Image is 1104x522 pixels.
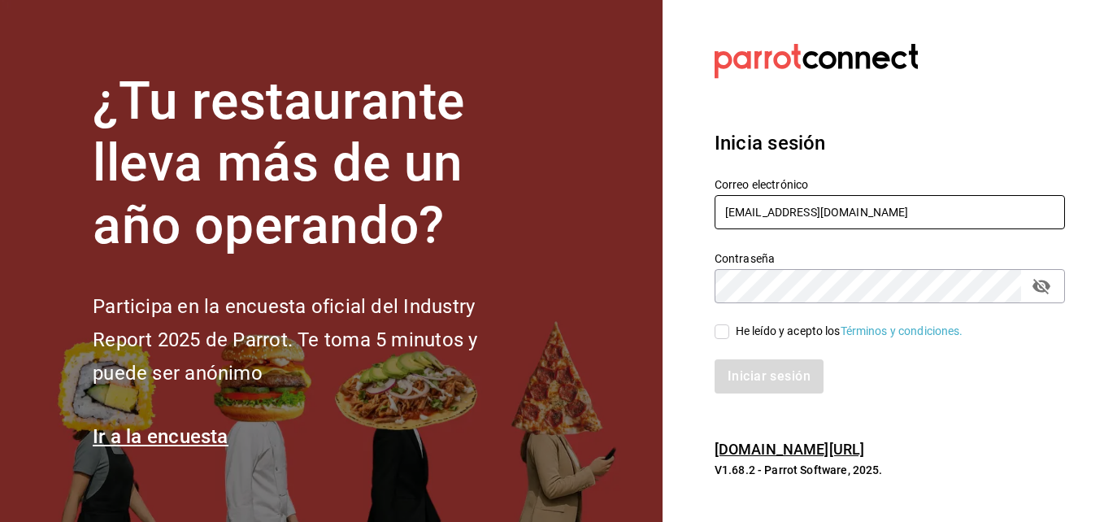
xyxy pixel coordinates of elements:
h2: Participa en la encuesta oficial del Industry Report 2025 de Parrot. Te toma 5 minutos y puede se... [93,290,532,389]
div: He leído y acepto los [736,323,963,340]
h1: ¿Tu restaurante lleva más de un año operando? [93,71,532,258]
p: V1.68.2 - Parrot Software, 2025. [715,462,1065,478]
label: Correo electrónico [715,178,1065,189]
button: passwordField [1028,272,1055,300]
a: Términos y condiciones. [841,324,963,337]
h3: Inicia sesión [715,128,1065,158]
a: [DOMAIN_NAME][URL] [715,441,864,458]
input: Ingresa tu correo electrónico [715,195,1065,229]
a: Ir a la encuesta [93,425,228,448]
label: Contraseña [715,252,1065,263]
